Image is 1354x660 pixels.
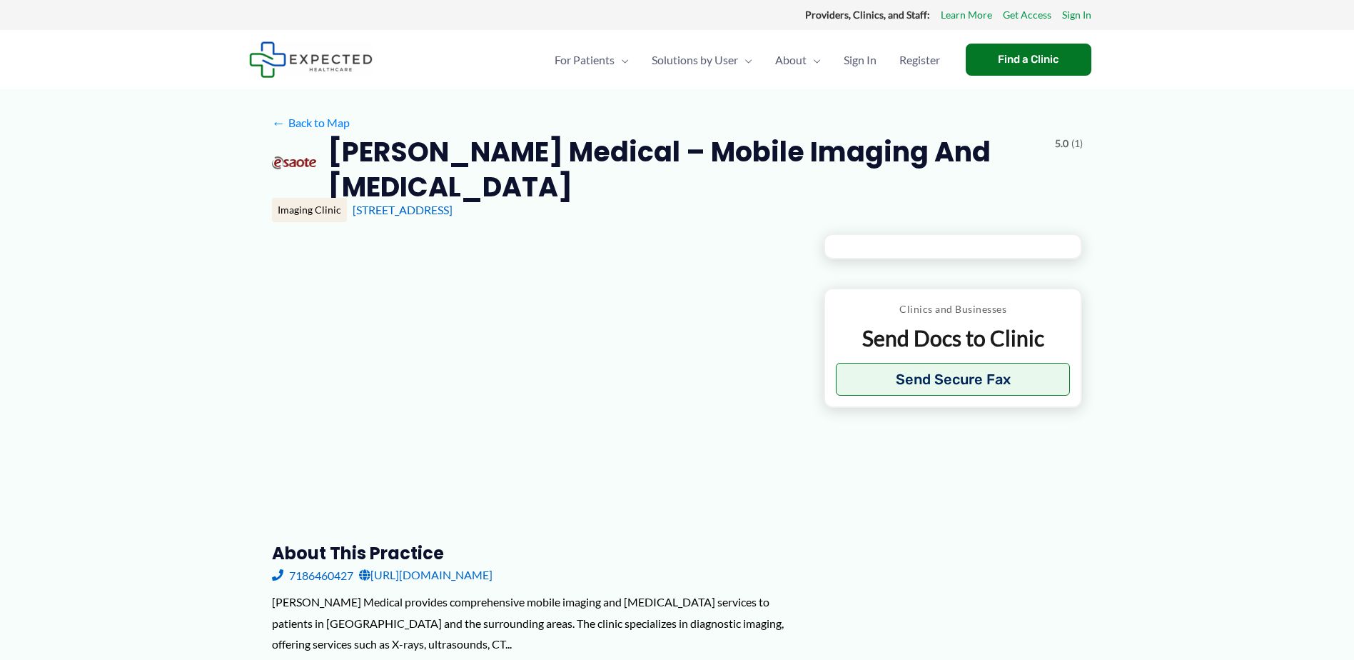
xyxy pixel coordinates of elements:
p: Clinics and Businesses [836,300,1071,319]
a: [STREET_ADDRESS] [353,203,453,216]
a: Solutions by UserMenu Toggle [640,35,764,85]
a: [URL][DOMAIN_NAME] [359,564,492,586]
span: Menu Toggle [615,35,629,85]
span: Menu Toggle [807,35,821,85]
a: 7186460427 [272,564,353,586]
strong: Providers, Clinics, and Staff: [805,9,930,21]
span: Menu Toggle [738,35,752,85]
a: ←Back to Map [272,112,350,134]
button: Send Secure Fax [836,363,1071,396]
a: Get Access [1003,6,1051,24]
a: For PatientsMenu Toggle [543,35,640,85]
p: Send Docs to Clinic [836,324,1071,352]
nav: Primary Site Navigation [543,35,951,85]
span: For Patients [555,35,615,85]
a: Sign In [1062,6,1091,24]
span: Sign In [844,35,876,85]
a: Register [888,35,951,85]
h2: [PERSON_NAME] Medical – Mobile Imaging and [MEDICAL_DATA] [328,134,1043,205]
h3: About this practice [272,542,801,564]
a: Find a Clinic [966,44,1091,76]
span: (1) [1071,134,1083,153]
span: Register [899,35,940,85]
a: Sign In [832,35,888,85]
div: [PERSON_NAME] Medical provides comprehensive mobile imaging and [MEDICAL_DATA] services to patien... [272,591,801,655]
span: About [775,35,807,85]
span: Solutions by User [652,35,738,85]
a: Learn More [941,6,992,24]
span: ← [272,116,286,129]
span: 5.0 [1055,134,1068,153]
div: Imaging Clinic [272,198,347,222]
a: AboutMenu Toggle [764,35,832,85]
img: Expected Healthcare Logo - side, dark font, small [249,41,373,78]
